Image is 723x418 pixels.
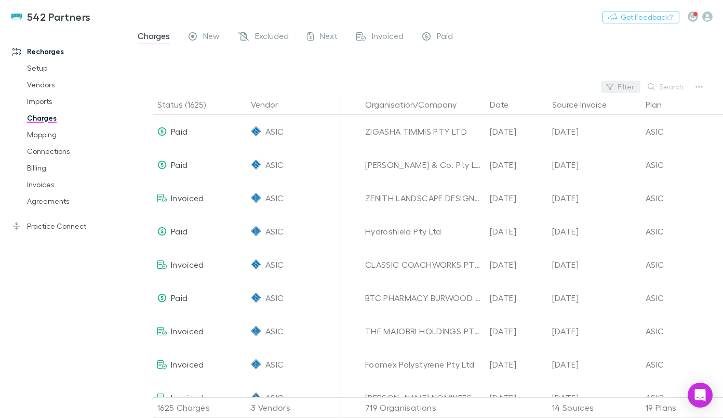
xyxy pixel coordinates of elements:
div: [DATE] [552,248,637,281]
img: ASIC's Logo [251,160,261,170]
a: Agreements [17,193,134,210]
div: [PERSON_NAME] NOMINEES PTY LTD [365,381,481,414]
a: Imports [17,93,134,110]
a: Vendors [17,76,134,93]
div: CLASSIC COACHWORKS PTY LIMITED [365,248,481,281]
div: [PERSON_NAME] & Co. Pty Ltd [365,148,481,181]
span: Invoiced [372,31,404,44]
span: ASIC [265,381,284,414]
a: Mapping [17,126,134,143]
button: Got Feedback? [602,11,679,23]
div: THE MAJOBRI HOLDINGS PTY LTD [365,315,481,348]
div: [DATE] [486,348,548,381]
span: Paid [171,293,188,303]
img: ASIC's Logo [251,359,261,370]
div: Hydroshield Pty Ltd [365,215,481,248]
img: ASIC's Logo [251,393,261,403]
img: ASIC's Logo [251,326,261,336]
span: Paid [171,226,188,236]
button: Source Invoice [552,94,619,115]
img: 542 Partners's Logo [10,10,23,23]
div: ZENITH LANDSCAPE DESIGNS PTY LTD [365,181,481,215]
div: [DATE] [552,215,637,248]
div: [DATE] [552,181,637,215]
a: Charges [17,110,134,126]
a: Invoices [17,176,134,193]
div: 719 Organisations [361,397,486,418]
span: Paid [171,126,188,136]
div: 3 Vendors [247,397,340,418]
div: [DATE] [486,181,548,215]
span: Invoiced [171,259,204,269]
div: [DATE] [486,281,548,315]
div: [DATE] [486,248,548,281]
a: Setup [17,60,134,76]
div: Foamex Polystyrene Pty Ltd [365,348,481,381]
button: Plan [646,94,674,115]
div: [DATE] [552,348,637,381]
span: Excluded [255,31,289,44]
button: Organisation/Company [365,94,469,115]
span: New [203,31,220,44]
button: Filter [601,81,640,93]
div: Open Intercom Messenger [688,383,713,408]
div: [DATE] [552,315,637,348]
div: ZIGASHA TIMMIS PTY LTD [365,115,481,148]
a: Connections [17,143,134,160]
span: Next [320,31,338,44]
img: ASIC's Logo [251,126,261,137]
span: ASIC [265,348,284,381]
span: ASIC [265,281,284,315]
a: Billing [17,160,134,176]
div: [DATE] [486,148,548,181]
span: ASIC [265,248,284,281]
span: Invoiced [171,193,204,203]
span: Invoiced [171,326,204,336]
img: ASIC's Logo [251,259,261,270]
div: [DATE] [552,381,637,414]
span: Invoiced [171,359,204,369]
img: ASIC's Logo [251,226,261,237]
span: Invoiced [171,393,204,402]
button: Search [642,81,690,93]
span: ASIC [265,115,284,148]
img: ASIC's Logo [251,293,261,303]
button: Vendor [251,94,290,115]
div: [DATE] [486,315,548,348]
img: ASIC's Logo [251,193,261,203]
div: [DATE] [486,381,548,414]
div: BTC PHARMACY BURWOOD PTY LTD [365,281,481,315]
span: ASIC [265,181,284,215]
div: [DATE] [552,281,637,315]
div: [DATE] [552,115,637,148]
button: Date [490,94,521,115]
a: Practice Connect [2,218,134,234]
div: [DATE] [552,148,637,181]
a: 542 Partners [4,4,97,29]
div: [DATE] [486,115,548,148]
span: Paid [437,31,453,44]
button: Status (1625) [157,94,218,115]
h3: 542 Partners [27,10,91,23]
div: 14 Sources [548,397,641,418]
span: Paid [171,160,188,169]
a: Recharges [2,43,134,60]
span: ASIC [265,315,284,348]
span: ASIC [265,215,284,248]
span: ASIC [265,148,284,181]
div: [DATE] [486,215,548,248]
div: 1625 Charges [153,397,247,418]
span: Charges [138,31,170,44]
